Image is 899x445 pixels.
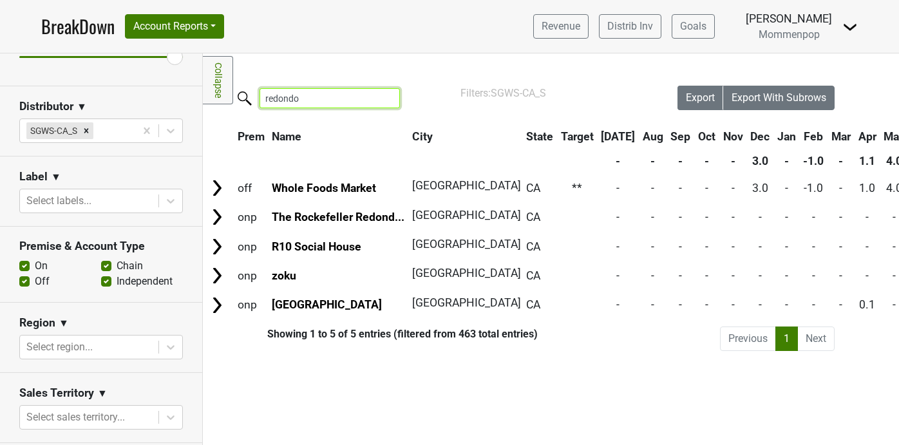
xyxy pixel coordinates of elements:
[828,149,854,173] th: -
[839,240,842,253] span: -
[893,298,896,311] span: -
[19,100,73,113] h3: Distributor
[866,269,869,282] span: -
[759,211,762,223] span: -
[747,149,773,173] th: 3.0
[668,125,694,148] th: Sep: activate to sort column ascending
[412,179,521,192] span: [GEOGRAPHIC_DATA]
[460,86,641,101] div: Filters:
[866,240,869,253] span: -
[812,211,815,223] span: -
[35,258,48,274] label: On
[79,122,93,139] div: Remove SGWS-CA_S
[859,182,875,194] span: 1.0
[35,274,50,289] label: Off
[207,178,227,198] img: Arrow right
[598,149,638,173] th: -
[272,240,361,253] a: R10 Social House
[561,130,594,143] span: Target
[272,130,301,143] span: Name
[732,269,735,282] span: -
[705,240,708,253] span: -
[839,182,842,194] span: -
[234,174,268,202] td: off
[234,261,268,289] td: onp
[491,87,546,99] span: SGWS-CA_S
[785,211,788,223] span: -
[526,240,540,253] span: CA
[828,125,854,148] th: Mar: activate to sort column ascending
[855,149,880,173] th: 1.1
[97,386,108,401] span: ▼
[19,316,55,330] h3: Region
[812,298,815,311] span: -
[668,149,694,173] th: -
[526,182,540,194] span: CA
[616,211,620,223] span: -
[785,298,788,311] span: -
[893,240,896,253] span: -
[59,316,69,331] span: ▼
[679,269,682,282] span: -
[526,269,540,282] span: CA
[839,298,842,311] span: -
[598,125,638,148] th: Jul: activate to sort column ascending
[207,207,227,227] img: Arrow right
[639,125,667,148] th: Aug: activate to sort column ascending
[679,240,682,253] span: -
[893,211,896,223] span: -
[723,86,835,110] button: Export With Subrows
[203,328,538,340] div: Showing 1 to 5 of 5 entries (filtered from 463 total entries)
[775,327,798,351] a: 1
[732,211,735,223] span: -
[893,269,896,282] span: -
[759,28,820,41] span: Mommenpop
[800,125,828,148] th: Feb: activate to sort column ascending
[732,298,735,311] span: -
[759,298,762,311] span: -
[412,296,521,309] span: [GEOGRAPHIC_DATA]
[203,56,233,104] a: Collapse
[839,269,842,282] span: -
[812,240,815,253] span: -
[651,211,654,223] span: -
[686,91,715,104] span: Export
[41,13,115,40] a: BreakDown
[238,130,265,143] span: Prem
[19,170,48,184] h3: Label
[51,169,61,185] span: ▼
[272,269,296,282] a: zoku
[616,240,620,253] span: -
[720,125,746,148] th: Nov: activate to sort column ascending
[651,240,654,253] span: -
[679,211,682,223] span: -
[234,125,268,148] th: Prem: activate to sort column ascending
[651,298,654,311] span: -
[866,211,869,223] span: -
[732,240,735,253] span: -
[207,237,227,256] img: Arrow right
[800,149,828,173] th: -1.0
[19,386,94,400] h3: Sales Territory
[125,14,224,39] button: Account Reports
[599,14,661,39] a: Distrib Inv
[705,269,708,282] span: -
[705,182,708,194] span: -
[785,182,788,194] span: -
[759,240,762,253] span: -
[272,298,382,311] a: [GEOGRAPHIC_DATA]
[720,149,746,173] th: -
[526,298,540,311] span: CA
[859,298,875,311] span: 0.1
[785,269,788,282] span: -
[207,296,227,315] img: Arrow right
[695,149,719,173] th: -
[774,149,799,173] th: -
[651,269,654,282] span: -
[412,238,521,251] span: [GEOGRAPHIC_DATA]
[26,122,79,139] div: SGWS-CA_S
[677,86,724,110] button: Export
[77,99,87,115] span: ▼
[269,125,408,148] th: Name: activate to sort column ascending
[705,211,708,223] span: -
